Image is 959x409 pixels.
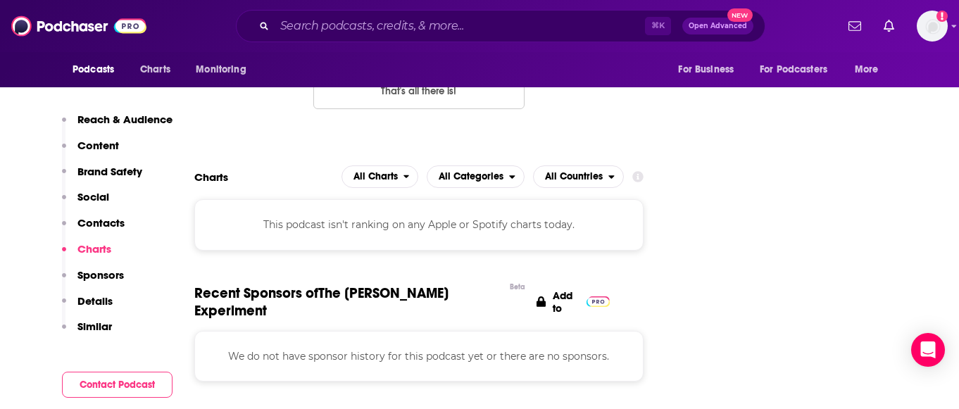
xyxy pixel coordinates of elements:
svg: Add a profile image [936,11,948,22]
span: More [855,60,879,80]
button: Details [62,294,113,320]
div: Open Intercom Messenger [911,333,945,367]
p: Content [77,139,119,152]
button: open menu [668,56,751,83]
button: Reach & Audience [62,113,173,139]
span: Recent Sponsors of The [PERSON_NAME] Experiment [194,284,503,320]
button: open menu [186,56,264,83]
p: Contacts [77,216,125,229]
span: Charts [140,60,170,80]
button: Brand Safety [62,165,142,191]
button: Social [62,190,109,216]
button: open menu [533,165,624,188]
button: Open AdvancedNew [682,18,753,34]
a: Charts [131,56,179,83]
p: Sponsors [77,268,124,282]
input: Search podcasts, credits, & more... [275,15,645,37]
p: Charts [77,242,111,256]
button: Nothing here. [313,71,525,109]
img: Podchaser - Follow, Share and Rate Podcasts [11,13,146,39]
div: Search podcasts, credits, & more... [236,10,765,42]
button: Similar [62,320,112,346]
span: Logged in as lorlinskyyorkshire [917,11,948,42]
button: Contact Podcast [62,372,173,398]
button: open menu [63,56,132,83]
button: open menu [427,165,525,188]
a: Add to [537,284,610,320]
span: For Podcasters [760,60,827,80]
h2: Charts [194,170,228,184]
h2: Categories [427,165,525,188]
span: All Charts [353,172,398,182]
button: Content [62,139,119,165]
span: For Business [678,60,734,80]
div: Beta [510,282,525,291]
span: Monitoring [196,60,246,80]
span: All Categories [439,172,503,182]
p: Details [77,294,113,308]
p: Reach & Audience [77,113,173,126]
button: open menu [751,56,848,83]
img: Pro Logo [587,296,610,307]
button: Contacts [62,216,125,242]
p: We do not have sponsor history for this podcast yet or there are no sponsors. [212,348,626,364]
p: Add to [553,289,579,315]
button: Charts [62,242,111,268]
span: All Countries [545,172,603,182]
button: open menu [341,165,419,188]
p: Similar [77,320,112,333]
span: Podcasts [73,60,114,80]
a: Show notifications dropdown [878,14,900,38]
button: open menu [845,56,896,83]
div: This podcast isn't ranking on any Apple or Spotify charts today. [194,199,644,250]
p: Social [77,190,109,203]
span: ⌘ K [645,17,671,35]
h2: Countries [533,165,624,188]
span: Open Advanced [689,23,747,30]
span: New [727,8,753,22]
img: User Profile [917,11,948,42]
button: Sponsors [62,268,124,294]
a: Show notifications dropdown [843,14,867,38]
button: Show profile menu [917,11,948,42]
p: Brand Safety [77,165,142,178]
h2: Platforms [341,165,419,188]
